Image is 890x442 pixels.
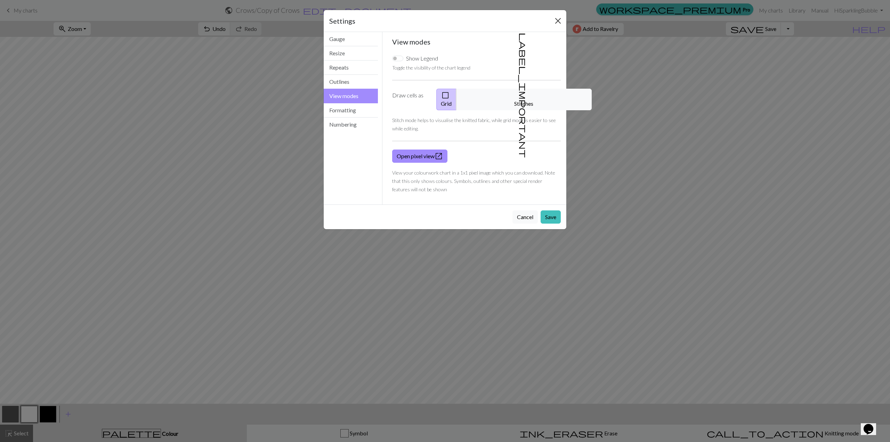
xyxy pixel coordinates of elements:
[324,46,378,61] button: Resize
[324,32,378,46] button: Gauge
[392,38,561,46] h5: View modes
[406,54,438,63] label: Show Legend
[436,89,456,110] button: Grid
[541,210,561,224] button: Save
[392,170,555,192] small: View your colourwork chart in a 1x1 pixel image which you can download. Note that this only shows...
[441,90,450,100] span: check_box_outline_blank
[518,33,528,158] span: label_important
[329,16,355,26] h5: Settings
[324,75,378,89] button: Outlines
[324,89,378,103] button: View modes
[324,118,378,131] button: Numbering
[324,103,378,118] button: Formatting
[861,414,883,435] iframe: chat widget
[512,210,538,224] button: Cancel
[392,65,470,71] small: Toggle the visibility of the chart legend
[392,117,556,131] small: Stitch mode helps to visualise the knitted fabric, while grid mode is easier to see while editing.
[324,61,378,75] button: Repeats
[456,89,592,110] button: Stitches
[435,151,443,161] span: open_in_new
[552,15,564,26] button: Close
[388,89,432,110] label: Draw cells as
[392,150,447,163] a: Open pixel view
